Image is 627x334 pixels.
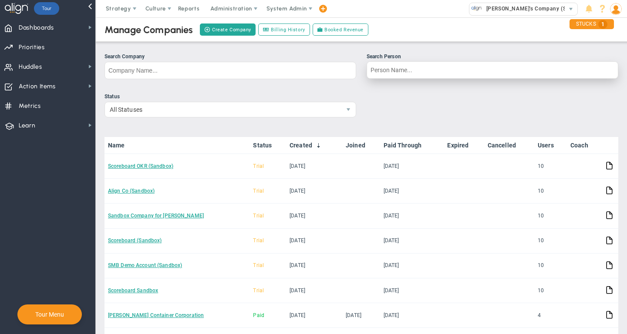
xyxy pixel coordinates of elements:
[19,38,45,57] span: Priorities
[286,303,342,328] td: [DATE]
[610,3,622,15] img: 48978.Person.photo
[253,312,264,318] span: Paid
[570,19,614,29] div: STUCKS
[258,23,310,36] a: Billing History
[286,179,342,204] td: [DATE]
[108,142,246,149] a: Name
[104,24,193,36] div: Manage Companies
[19,58,42,76] span: Huddles
[253,262,264,268] span: Trial
[108,287,158,294] a: Scoreboard Sandbox
[266,5,307,12] span: System Admin
[105,102,341,117] span: All Statuses
[286,229,342,254] td: [DATE]
[367,61,618,79] input: Search Person
[380,303,444,328] td: [DATE]
[570,142,598,149] a: Coach
[346,142,376,149] a: Joined
[447,142,480,149] a: Expired
[380,278,444,303] td: [DATE]
[290,142,339,149] a: Created
[384,142,441,149] a: Paid Through
[253,142,282,149] a: Status
[286,204,342,228] td: [DATE]
[380,154,444,179] td: [DATE]
[19,97,41,115] span: Metrics
[534,179,567,204] td: 10
[286,154,342,179] td: [DATE]
[538,142,563,149] a: Users
[471,3,482,14] img: 33318.Company.photo
[565,3,577,15] span: select
[210,5,252,12] span: Administration
[108,237,162,244] a: Scoreboard (Sandbox)
[253,287,264,294] span: Trial
[19,117,35,135] span: Learn
[253,237,264,244] span: Trial
[104,53,356,61] div: Search Company
[19,77,56,96] span: Action Items
[534,204,567,228] td: 10
[534,254,567,278] td: 10
[534,154,567,179] td: 10
[286,278,342,303] td: [DATE]
[33,311,67,318] button: Tour Menu
[380,204,444,228] td: [DATE]
[380,229,444,254] td: [DATE]
[313,23,368,36] a: Booked Revenue
[482,3,587,14] span: [PERSON_NAME]'s Company (Sandbox)
[341,102,356,117] span: select
[286,254,342,278] td: [DATE]
[106,5,131,12] span: Strategy
[253,163,264,169] span: Trial
[598,20,607,29] span: 1
[200,23,256,36] button: Create Company
[104,93,356,101] div: Status
[534,278,567,303] td: 10
[108,188,155,194] a: Align Co (Sandbox)
[108,163,173,169] a: Scoreboard OKR (Sandbox)
[367,53,618,61] div: Search Person
[342,303,380,328] td: [DATE]
[108,213,204,219] a: Sandbox Company for [PERSON_NAME]
[534,229,567,254] td: 10
[253,188,264,194] span: Trial
[380,254,444,278] td: [DATE]
[108,312,204,318] a: [PERSON_NAME] Container Corporation
[145,5,166,12] span: Culture
[19,19,54,37] span: Dashboards
[108,262,182,268] a: SMB Demo Account (Sandbox)
[380,179,444,204] td: [DATE]
[253,213,264,219] span: Trial
[488,142,531,149] a: Cancelled
[104,62,356,79] input: Search Company
[534,303,567,328] td: 4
